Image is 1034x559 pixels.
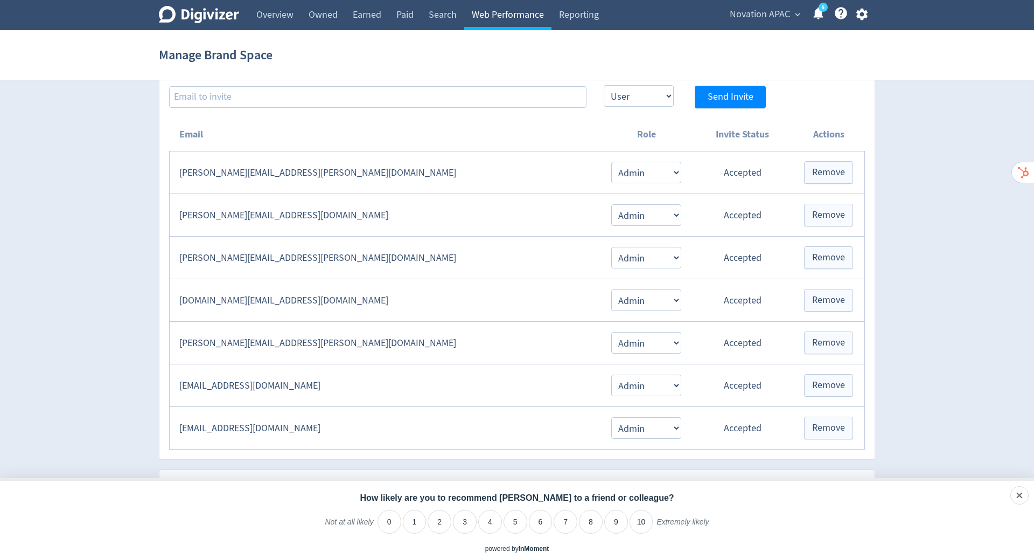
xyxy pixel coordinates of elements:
[812,168,845,177] span: Remove
[804,246,853,269] button: Remove
[170,364,600,407] td: [EMAIL_ADDRESS][DOMAIN_NAME]
[604,510,628,534] li: 9
[529,510,553,534] li: 6
[170,407,600,450] td: [EMAIL_ADDRESS][DOMAIN_NAME]
[692,407,793,450] td: Accepted
[812,210,845,220] span: Remove
[579,510,603,534] li: 8
[793,10,802,19] span: expand_more
[692,322,793,364] td: Accepted
[695,86,766,108] button: Send Invite
[170,194,600,237] td: [PERSON_NAME][EMAIL_ADDRESS][DOMAIN_NAME]
[804,332,853,354] button: Remove
[453,510,477,534] li: 3
[804,417,853,439] button: Remove
[793,118,864,151] th: Actions
[478,510,502,534] li: 4
[730,6,790,23] span: Novation APAC
[656,517,709,535] label: Extremely likely
[325,517,373,535] label: Not at all likely
[726,6,803,23] button: Novation APAC
[630,510,653,534] li: 10
[692,118,793,151] th: Invite Status
[692,151,793,194] td: Accepted
[485,544,549,554] div: powered by inmoment
[403,510,427,534] li: 1
[822,4,825,11] text: 5
[804,289,853,312] button: Remove
[170,151,600,194] td: [PERSON_NAME][EMAIL_ADDRESS][PERSON_NAME][DOMAIN_NAME]
[812,381,845,390] span: Remove
[708,92,753,102] span: Send Invite
[692,364,793,407] td: Accepted
[812,423,845,433] span: Remove
[804,161,853,184] button: Remove
[169,86,586,108] input: Email to invite
[692,237,793,279] td: Accepted
[812,338,845,348] span: Remove
[692,194,793,237] td: Accepted
[159,470,875,503] div: Influencers
[170,118,600,151] th: Email
[519,545,549,553] a: InMoment
[804,374,853,397] button: Remove
[692,279,793,322] td: Accepted
[812,253,845,263] span: Remove
[804,204,853,226] button: Remove
[378,510,401,534] li: 0
[1010,486,1029,505] div: Close survey
[170,279,600,322] td: [DOMAIN_NAME][EMAIL_ADDRESS][DOMAIN_NAME]
[554,510,577,534] li: 7
[600,118,692,151] th: Role
[170,322,600,364] td: [PERSON_NAME][EMAIL_ADDRESS][PERSON_NAME][DOMAIN_NAME]
[812,295,845,305] span: Remove
[428,510,451,534] li: 2
[159,38,273,72] h1: Manage Brand Space
[504,510,527,534] li: 5
[170,237,600,279] td: [PERSON_NAME][EMAIL_ADDRESS][PERSON_NAME][DOMAIN_NAME]
[819,3,828,12] a: 5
